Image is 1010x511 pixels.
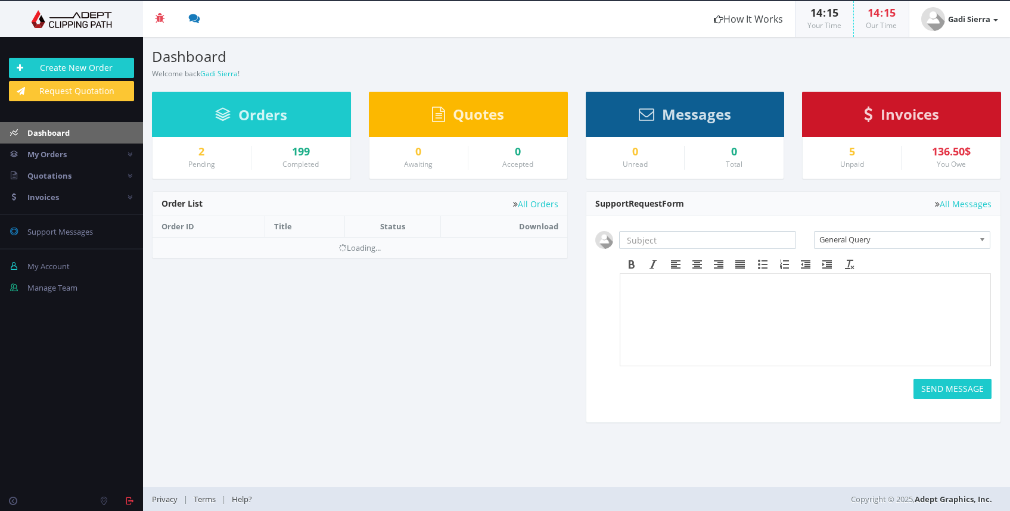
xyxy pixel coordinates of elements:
[27,170,72,181] span: Quotations
[839,257,860,272] div: Clear formatting
[152,68,240,79] small: Welcome back !
[937,159,966,169] small: You Owe
[795,257,816,272] div: Decrease indent
[840,159,864,169] small: Unpaid
[153,237,567,258] td: Loading...
[909,1,1010,37] a: Gadi Sierra
[215,112,287,123] a: Orders
[665,257,686,272] div: Align left
[662,104,731,124] span: Messages
[200,68,238,79] a: Gadi Sierra
[935,200,992,208] a: All Messages
[729,257,751,272] div: Justify
[810,5,822,20] span: 14
[595,198,684,209] span: Support Form
[639,111,731,122] a: Messages
[344,216,440,237] th: Status
[880,5,884,20] span: :
[948,14,990,24] strong: Gadi Sierra
[921,7,945,31] img: user_default.jpg
[226,494,258,504] a: Help?
[27,149,67,160] span: My Orders
[440,216,567,237] th: Download
[694,146,775,158] div: 0
[773,257,795,272] div: Numbered list
[884,5,896,20] span: 15
[152,49,568,64] h3: Dashboard
[822,5,826,20] span: :
[27,261,70,272] span: My Account
[9,10,134,28] img: Adept Graphics
[619,231,797,249] input: Subject
[620,274,991,366] iframe: Rich Text Area. Press ALT-F9 for menu. Press ALT-F10 for toolbar. Press ALT-0 for help
[826,5,838,20] span: 15
[153,216,265,237] th: Order ID
[282,159,319,169] small: Completed
[816,257,838,272] div: Increase indent
[621,257,642,272] div: Bold
[502,159,533,169] small: Accepted
[9,81,134,101] a: Request Quotation
[260,146,341,158] a: 199
[868,5,880,20] span: 14
[686,257,708,272] div: Align center
[378,146,459,158] a: 0
[432,111,504,122] a: Quotes
[453,104,504,124] span: Quotes
[807,20,841,30] small: Your Time
[864,111,939,122] a: Invoices
[910,146,992,158] div: 136.50$
[188,159,215,169] small: Pending
[477,146,558,158] a: 0
[27,282,77,293] span: Manage Team
[623,159,648,169] small: Unread
[752,257,773,272] div: Bullet list
[188,494,222,504] a: Terms
[642,257,664,272] div: Italic
[881,104,939,124] span: Invoices
[866,20,897,30] small: Our Time
[238,105,287,124] span: Orders
[913,379,992,399] button: SEND MESSAGE
[27,192,59,202] span: Invoices
[513,200,558,208] a: All Orders
[915,494,992,504] a: Adept Graphics, Inc.
[152,487,718,511] div: | |
[708,257,729,272] div: Align right
[152,494,184,504] a: Privacy
[27,127,70,138] span: Dashboard
[265,216,344,237] th: Title
[161,146,242,158] a: 2
[27,226,93,237] span: Support Messages
[851,493,992,505] span: Copyright © 2025,
[629,198,662,209] span: Request
[812,146,892,158] a: 5
[726,159,742,169] small: Total
[404,159,433,169] small: Awaiting
[702,1,795,37] a: How It Works
[819,232,974,247] span: General Query
[161,198,203,209] span: Order List
[595,231,613,249] img: user_default.jpg
[9,58,134,78] a: Create New Order
[595,146,676,158] a: 0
